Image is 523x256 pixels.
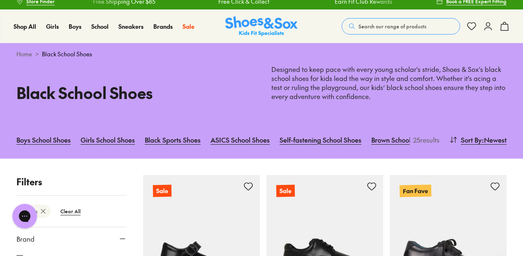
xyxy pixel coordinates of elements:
a: Sneakers [118,22,143,31]
button: Search our range of products [342,18,460,35]
p: Sale [153,185,171,197]
a: Self-fastening School Shoes [280,131,361,149]
a: Boys [69,22,81,31]
p: Designed to keep pace with every young scholar's stride, Shoes & Sox's black school shoes for kid... [271,65,507,101]
a: Shop All [14,22,36,31]
span: Black School Shoes [42,50,92,58]
a: Girls [46,22,59,31]
span: Brands [153,22,173,30]
button: Brand [16,227,127,250]
p: Filters [16,175,127,189]
a: Girls School Shoes [81,131,135,149]
p: Fan Fave [400,185,431,197]
span: Search our range of products [359,23,426,30]
p: 25 results [410,135,440,145]
span: Brand [16,234,35,244]
span: Sort By [461,135,482,145]
iframe: Gorgias live chat messenger [8,201,41,231]
div: > [16,50,507,58]
button: Sort By:Newest [449,131,507,149]
a: Sale [183,22,194,31]
a: ASICS School Shoes [211,131,270,149]
a: Brown School Shoes [371,131,430,149]
span: Boys [69,22,81,30]
span: Sale [183,22,194,30]
a: Home [16,50,32,58]
btn: Clear All [54,204,87,219]
a: Boys School Shoes [16,131,71,149]
h1: Black School Shoes [16,81,252,104]
span: : Newest [482,135,507,145]
span: School [91,22,109,30]
a: School [91,22,109,31]
a: Brands [153,22,173,31]
a: Black Sports Shoes [145,131,201,149]
p: Sale [276,185,295,197]
span: Girls [46,22,59,30]
a: Shoes & Sox [225,16,298,37]
span: Shop All [14,22,36,30]
span: Sneakers [118,22,143,30]
img: SNS_Logo_Responsive.svg [225,16,298,37]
